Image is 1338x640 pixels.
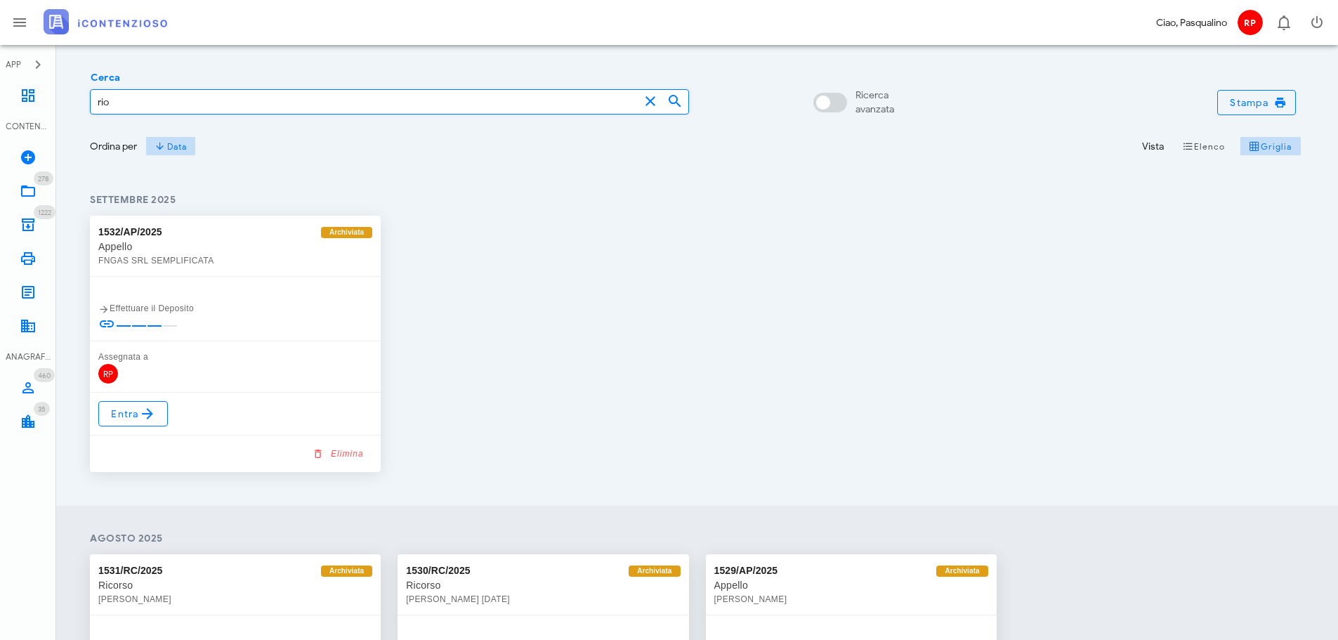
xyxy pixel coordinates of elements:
input: Cerca [91,90,639,114]
span: Stampa [1229,96,1284,109]
span: 460 [38,371,51,380]
a: Entra [98,401,168,426]
h4: settembre 2025 [90,192,1304,207]
div: 1530/RC/2025 [406,563,471,578]
button: clear icon [642,93,659,110]
div: 1529/AP/2025 [714,563,778,578]
h4: agosto 2025 [90,531,1304,546]
div: Ricerca avanzata [855,89,894,117]
button: Elimina [306,444,372,464]
div: Effettuare il Deposito [98,301,372,315]
div: FNGAS SRL SEMPLIFICATA [98,254,372,268]
span: Entra [110,405,156,422]
div: Ciao, Pasqualino [1156,15,1227,30]
div: 1532/AP/2025 [98,224,162,240]
div: [PERSON_NAME] [98,592,372,606]
span: Elenco [1182,141,1226,152]
div: Assegnata a [98,350,372,364]
div: Ricorso [98,578,372,592]
span: Archiviata [637,566,671,577]
span: Distintivo [34,171,53,185]
div: Ricorso [406,578,680,592]
label: Cerca [86,71,120,85]
span: Archiviata [945,566,979,577]
button: RP [1233,6,1266,39]
span: 35 [38,405,46,414]
div: Appello [98,240,372,254]
div: Vista [1142,139,1164,154]
div: Ordina per [90,139,137,154]
span: 278 [38,174,49,183]
span: Distintivo [34,368,55,382]
span: Elimina [315,448,364,460]
div: Appello [714,578,988,592]
button: Griglia [1240,136,1301,156]
div: [PERSON_NAME] [DATE] [406,592,680,606]
span: Archiviata [329,227,364,238]
div: CONTENZIOSO [6,120,51,133]
span: Distintivo [34,205,55,219]
span: RP [98,364,118,384]
span: RP [1238,10,1263,35]
span: Distintivo [34,402,50,416]
button: Stampa [1217,90,1296,115]
span: Griglia [1249,141,1292,152]
div: 1531/RC/2025 [98,563,163,578]
button: Data [145,136,196,156]
div: [PERSON_NAME] [714,592,988,606]
button: Elenco [1172,136,1234,156]
div: ANAGRAFICA [6,351,51,363]
span: Data [155,141,186,152]
span: 1222 [38,208,51,217]
span: Archiviata [329,566,364,577]
button: Distintivo [1266,6,1300,39]
img: logo-text-2x.png [44,9,167,34]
